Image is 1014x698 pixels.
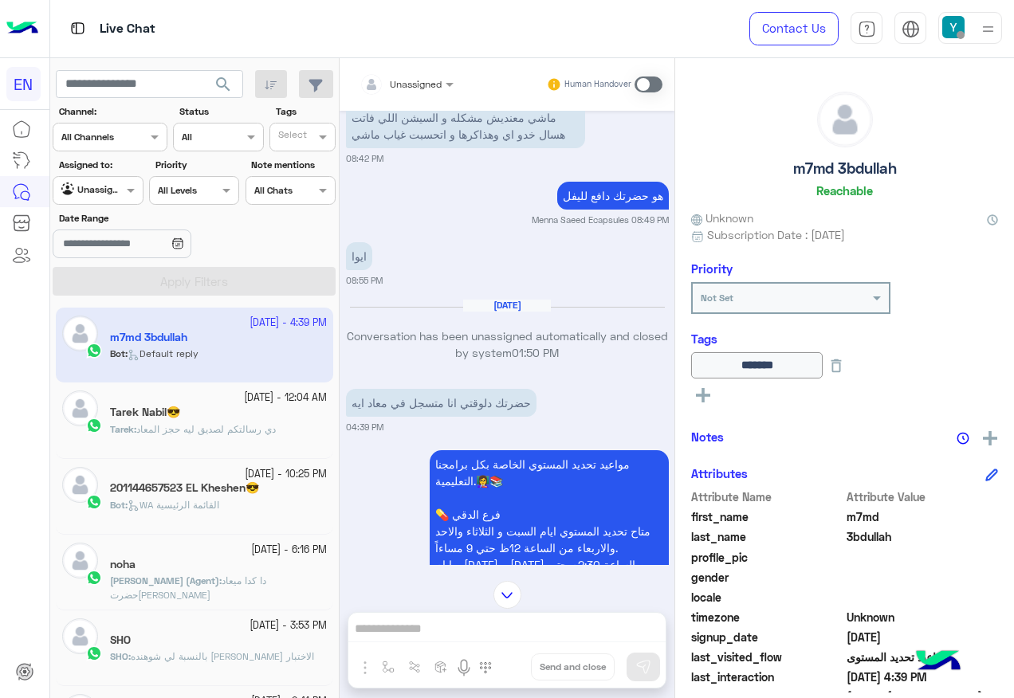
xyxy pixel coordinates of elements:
[957,432,969,445] img: notes
[155,158,238,172] label: Priority
[68,18,88,38] img: tab
[910,634,966,690] img: hulul-logo.png
[110,499,125,511] span: Bot
[110,558,136,571] h5: noha
[902,20,920,38] img: tab
[847,609,999,625] span: Unknown
[851,12,882,45] a: tab
[691,210,753,226] span: Unknown
[128,499,219,511] span: WA القائمة الرئيسية
[251,158,333,172] label: Note mentions
[493,581,521,609] img: scroll
[691,528,843,545] span: last_name
[86,570,102,586] img: WhatsApp
[179,104,261,119] label: Status
[6,12,38,45] img: Logo
[978,19,998,39] img: profile
[847,528,999,545] span: 3bdullah
[110,633,131,647] h5: SHO
[691,669,843,685] span: last_interaction
[100,18,155,40] p: Live Chat
[858,20,876,38] img: tab
[691,649,843,665] span: last_visited_flow
[691,589,843,606] span: locale
[691,569,843,586] span: gender
[110,423,136,435] b: :
[691,331,998,346] h6: Tags
[847,589,999,606] span: null
[512,346,559,359] span: 01:50 PM
[346,421,383,433] small: 04:39 PM
[691,549,843,566] span: profile_pic
[110,650,131,662] b: :
[793,159,897,178] h5: m7md 3bdullah
[110,481,259,495] h5: 201144657523 EL Kheshen😎
[691,466,748,480] h6: Attributes
[244,390,327,406] small: [DATE] - 12:04 AM
[942,16,965,38] img: userImage
[691,609,843,625] span: timezone
[691,508,843,525] span: first_name
[62,467,98,503] img: defaultAdmin.png
[62,390,98,426] img: defaultAdmin.png
[59,158,141,172] label: Assigned to:
[110,650,128,662] span: SHO
[816,183,873,198] h6: Reachable
[214,75,233,94] span: search
[204,70,243,104] button: search
[390,78,442,90] span: Unassigned
[245,467,327,482] small: [DATE] - 10:25 PM
[59,211,238,225] label: Date Range
[110,574,222,586] b: :
[250,618,327,633] small: [DATE] - 3:53 PM
[86,494,102,510] img: WhatsApp
[53,267,336,296] button: Apply Filters
[701,292,733,304] b: Not Set
[564,78,631,91] small: Human Handover
[847,508,999,525] span: m7md
[847,649,999,665] span: مواعيد تحديد المستوى
[847,669,999,685] span: 2025-10-12T13:39:34.216Z
[131,650,314,662] span: بالنسبة لي شوهنده سعيد خلصت الاختبار
[86,418,102,433] img: WhatsApp
[276,104,334,119] label: Tags
[62,618,98,654] img: defaultAdmin.png
[251,543,327,558] small: [DATE] - 6:16 PM
[691,629,843,645] span: signup_date
[136,423,276,435] span: دي رسالتكم لصديق ليه حجز المعاد
[691,488,843,505] span: Attribute Name
[346,274,383,287] small: 08:55 PM
[86,645,102,661] img: WhatsApp
[346,327,669,362] p: Conversation has been unassigned automatically and closed by system
[346,389,536,417] p: 12/10/2025, 4:39 PM
[346,242,372,270] p: 11/10/2025, 8:55 PM
[62,543,98,578] img: defaultAdmin.png
[749,12,839,45] a: Contact Us
[847,569,999,586] span: null
[983,431,997,445] img: add
[707,226,845,243] span: Subscription Date : [DATE]
[59,104,166,119] label: Channel:
[6,67,41,101] div: EN
[110,499,128,511] b: :
[276,127,307,146] div: Select
[847,488,999,505] span: Attribute Value
[463,300,551,311] h6: [DATE]
[110,574,219,586] span: [PERSON_NAME] (Agent)
[818,92,872,147] img: defaultAdmin.png
[691,261,733,276] h6: Priority
[691,429,724,444] h6: Notes
[110,423,134,435] span: Tarek
[532,214,669,226] small: Menna Saeed Ecapsules 08:49 PM
[557,182,669,210] p: 11/10/2025, 8:49 PM
[847,629,999,645] span: 2025-07-21T15:50:21.89Z
[531,653,615,680] button: Send and close
[110,406,180,419] h5: Tarek Nabil😎
[346,152,383,165] small: 08:42 PM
